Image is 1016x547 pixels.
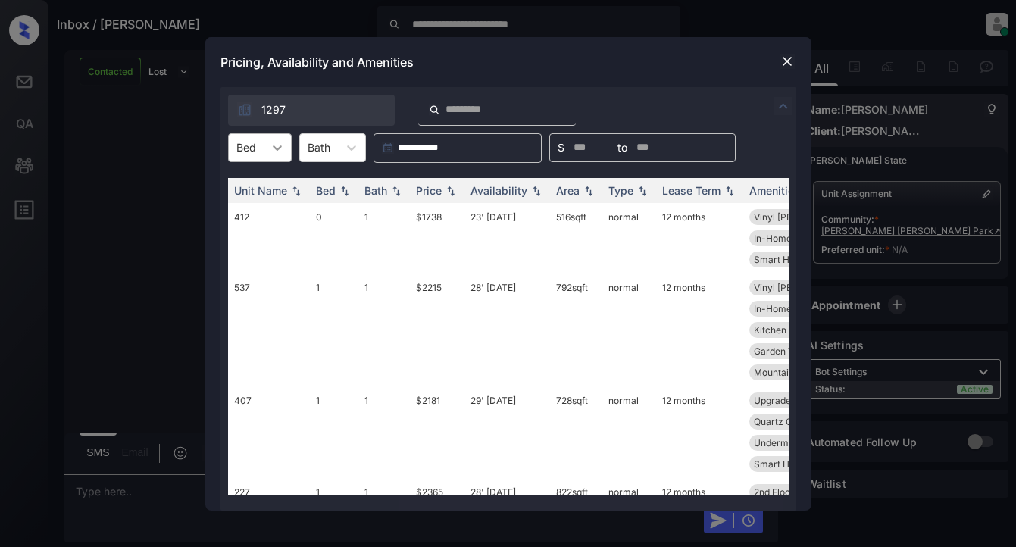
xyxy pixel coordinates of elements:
td: 792 sqft [550,273,602,386]
td: 12 months [656,386,743,478]
span: to [617,139,627,156]
span: Vinyl [PERSON_NAME]... [754,211,858,223]
img: sorting [337,185,352,195]
td: normal [602,203,656,273]
span: Mountain View [754,367,817,378]
td: 28' [DATE] [464,273,550,386]
img: sorting [722,185,737,195]
span: 2nd Floor [754,486,794,498]
img: sorting [635,185,650,195]
img: icon-zuma [237,102,252,117]
td: normal [602,386,656,478]
span: $ [558,139,564,156]
td: normal [602,273,656,386]
div: Lease Term [662,184,721,197]
img: sorting [389,185,404,195]
td: 29' [DATE] [464,386,550,478]
td: 1 [310,386,358,478]
img: sorting [443,185,458,195]
span: In-Home Washer ... [754,303,836,314]
div: Availability [470,184,527,197]
img: sorting [289,185,304,195]
span: Smart Home Lock [754,254,832,265]
td: $1738 [410,203,464,273]
span: Vinyl [PERSON_NAME]... [754,282,858,293]
div: Area [556,184,580,197]
td: 728 sqft [550,386,602,478]
td: 0 [310,203,358,273]
span: Upgrades: 1x1 [754,395,814,406]
td: 412 [228,203,310,273]
td: $2215 [410,273,464,386]
div: Bath [364,184,387,197]
img: sorting [529,185,544,195]
img: icon-zuma [774,97,792,115]
div: Bed [316,184,336,197]
div: Type [608,184,633,197]
img: close [780,54,795,69]
img: icon-zuma [429,103,440,117]
td: 12 months [656,203,743,273]
td: 1 [358,203,410,273]
span: Kitchen Island/... [754,324,824,336]
span: In-Home Washer ... [754,233,836,244]
span: Smart Home Lock [754,458,832,470]
div: Amenities [749,184,800,197]
td: 407 [228,386,310,478]
td: 1 [310,273,358,386]
span: 1297 [261,102,286,118]
div: Unit Name [234,184,287,197]
div: Price [416,184,442,197]
span: Quartz Countert... [754,416,830,427]
td: 1 [358,273,410,386]
td: 516 sqft [550,203,602,273]
div: Pricing, Availability and Amenities [205,37,811,87]
span: Undermount Sink [754,437,829,449]
td: 1 [358,386,410,478]
td: 12 months [656,273,743,386]
span: Garden View [754,345,809,357]
td: 537 [228,273,310,386]
td: 23' [DATE] [464,203,550,273]
img: sorting [581,185,596,195]
td: $2181 [410,386,464,478]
